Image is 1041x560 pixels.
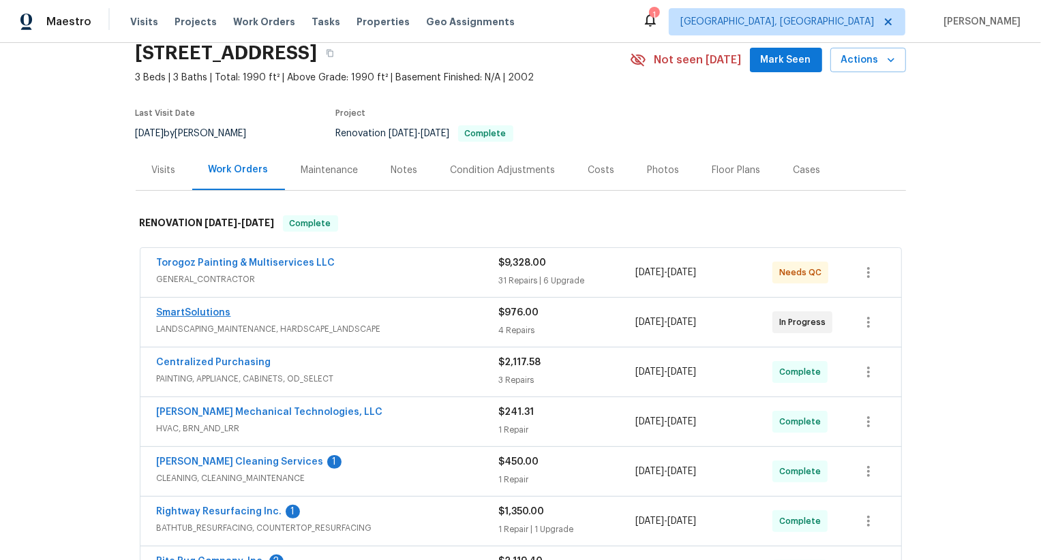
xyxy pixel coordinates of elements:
[46,15,91,29] span: Maestro
[136,202,906,245] div: RENOVATION [DATE]-[DATE]Complete
[667,467,696,476] span: [DATE]
[286,505,300,518] div: 1
[157,273,499,286] span: GENERAL_CONTRACTOR
[635,367,664,377] span: [DATE]
[779,266,827,279] span: Needs QC
[499,308,539,317] span: $976.00
[499,407,534,417] span: $241.31
[242,218,275,228] span: [DATE]
[157,258,335,268] a: Torogoz Painting & Multiservices LLC
[649,8,659,22] div: 1
[779,315,831,329] span: In Progress
[499,457,539,467] span: $450.00
[312,17,340,27] span: Tasks
[336,129,513,138] span: Renovation
[136,71,630,84] span: 3 Beds | 3 Baths | Total: 1990 ft² | Above Grade: 1990 ft² | Basement Finished: N/A | 2002
[152,164,176,177] div: Visits
[499,473,636,486] div: 1 Repair
[318,41,342,65] button: Copy Address
[680,15,874,29] span: [GEOGRAPHIC_DATA], [GEOGRAPHIC_DATA]
[205,218,275,228] span: -
[750,48,822,73] button: Mark Seen
[667,317,696,327] span: [DATE]
[157,322,499,336] span: LANDSCAPING_MAINTENANCE, HARDSCAPE_LANDSCAPE
[136,109,196,117] span: Last Visit Date
[635,365,696,379] span: -
[157,358,271,367] a: Centralized Purchasing
[761,52,811,69] span: Mark Seen
[635,268,664,277] span: [DATE]
[830,48,906,73] button: Actions
[499,358,541,367] span: $2,117.58
[136,46,318,60] h2: [STREET_ADDRESS]
[779,365,826,379] span: Complete
[327,455,342,469] div: 1
[157,308,231,317] a: SmartSolutions
[588,164,615,177] div: Costs
[136,125,263,142] div: by [PERSON_NAME]
[389,129,418,138] span: [DATE]
[157,422,499,435] span: HVAC, BRN_AND_LRR
[667,516,696,526] span: [DATE]
[140,215,275,232] h6: RENOVATION
[635,467,664,476] span: [DATE]
[357,15,410,29] span: Properties
[779,514,826,528] span: Complete
[336,109,366,117] span: Project
[841,52,895,69] span: Actions
[635,315,696,329] span: -
[499,423,636,437] div: 1 Repair
[499,324,636,337] div: 4 Repairs
[130,15,158,29] span: Visits
[648,164,680,177] div: Photos
[499,523,636,536] div: 1 Repair | 1 Upgrade
[157,507,282,516] a: Rightway Resurfacing Inc.
[712,164,761,177] div: Floor Plans
[389,129,450,138] span: -
[233,15,295,29] span: Work Orders
[667,367,696,377] span: [DATE]
[175,15,217,29] span: Projects
[301,164,359,177] div: Maintenance
[667,417,696,426] span: [DATE]
[157,407,383,417] a: [PERSON_NAME] Mechanical Technologies, LLC
[205,218,238,228] span: [DATE]
[209,163,269,176] div: Work Orders
[938,15,1021,29] span: [PERSON_NAME]
[136,129,164,138] span: [DATE]
[499,258,547,268] span: $9,328.00
[426,15,515,29] span: Geo Assignments
[667,268,696,277] span: [DATE]
[451,164,556,177] div: Condition Adjustments
[635,317,664,327] span: [DATE]
[499,373,636,387] div: 3 Repairs
[157,471,499,485] span: CLEANING, CLEANING_MAINTENANCE
[654,53,742,67] span: Not seen [DATE]
[635,514,696,528] span: -
[421,129,450,138] span: [DATE]
[635,266,696,279] span: -
[499,274,636,287] div: 31 Repairs | 6 Upgrade
[635,465,696,478] span: -
[459,129,512,138] span: Complete
[779,415,826,429] span: Complete
[635,516,664,526] span: [DATE]
[391,164,418,177] div: Notes
[157,521,499,535] span: BATHTUB_RESURFACING, COUNTERTOP_RESURFACING
[157,457,324,467] a: [PERSON_NAME] Cleaning Services
[635,417,664,426] span: [DATE]
[157,372,499,386] span: PAINTING, APPLIANCE, CABINETS, OD_SELECT
[794,164,821,177] div: Cases
[635,415,696,429] span: -
[779,465,826,478] span: Complete
[284,217,337,230] span: Complete
[499,507,545,516] span: $1,350.00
